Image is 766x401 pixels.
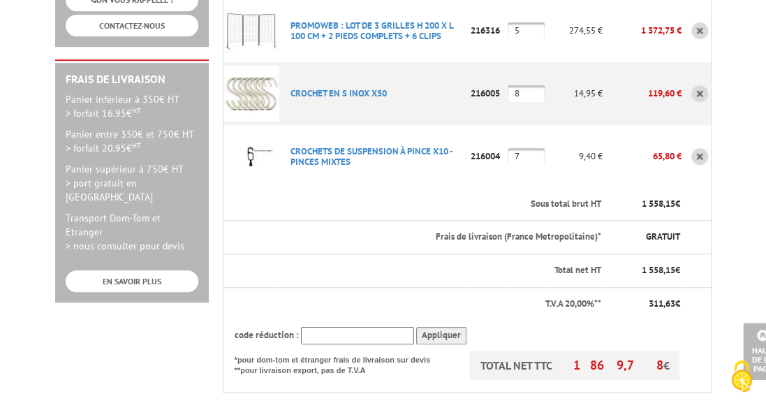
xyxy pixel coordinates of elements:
[235,351,444,377] p: *pour dom-tom et étranger frais de livraison sur devis **pour livraison export, pas de T.V.A
[613,264,679,277] p: €
[641,198,675,210] span: 1 558,15
[290,231,601,244] p: Frais de livraison (France Metropolitaine)*
[641,264,675,276] span: 1 558,15
[279,188,603,221] th: Sous total brut HT
[648,298,675,309] span: 311,63
[132,140,141,150] sup: HT
[66,92,198,120] p: Panier inférieur à 350€ HT
[545,81,603,105] p: 14,95 €
[466,18,508,43] p: 216316
[235,298,601,311] p: T.V.A 20,00%**
[717,353,766,401] button: Cookies (fenêtre modale)
[66,240,184,252] span: > nous consulter pour devis
[416,327,466,344] input: Appliquer
[602,144,681,168] p: 65,80 €
[66,73,198,86] h2: Frais de Livraison
[66,142,141,154] span: > forfait 20.95€
[290,145,452,168] a: CROCHETS DE SUSPENSION à PINCE X10 - PINCES MIXTES
[66,15,198,36] a: CONTACTEZ-NOUS
[66,162,198,204] p: Panier supérieur à 750€ HT
[290,20,453,42] a: PROMOWEB : LOT DE 3 GRILLES H 200 X L 100 CM + 2 PIEDS COMPLETS + 6 CLIPS
[66,211,198,253] p: Transport Dom-Tom et Etranger
[469,351,679,380] p: TOTAL NET TTC €
[66,127,198,155] p: Panier entre 350€ et 750€ HT
[645,231,679,242] span: GRATUIT
[466,144,508,168] p: 216004
[66,107,141,119] span: > forfait 16.95€
[235,264,601,277] p: Total net HT
[235,329,299,341] span: code réduction :
[602,81,681,105] p: 119,60 €
[573,357,663,373] span: 1 869,78
[132,105,141,115] sup: HT
[66,177,153,203] span: > port gratuit en [GEOGRAPHIC_DATA]
[602,18,681,43] p: 1 372,75 €
[545,144,603,168] p: 9,40 €
[466,81,508,105] p: 216005
[613,198,679,211] p: €
[613,298,679,311] p: €
[724,359,759,394] img: Cookies (fenêtre modale)
[66,270,198,292] a: EN SAVOIR PLUS
[290,87,387,99] a: CROCHET EN S INOX X50
[223,129,279,184] img: CROCHETS DE SUSPENSION à PINCE X10 - PINCES MIXTES
[223,66,279,122] img: CROCHET EN S INOX X50
[223,3,279,59] img: PROMOWEB : LOT DE 3 GRILLES H 200 X L 100 CM + 2 PIEDS COMPLETS + 6 CLIPS
[545,18,603,43] p: 274,55 €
